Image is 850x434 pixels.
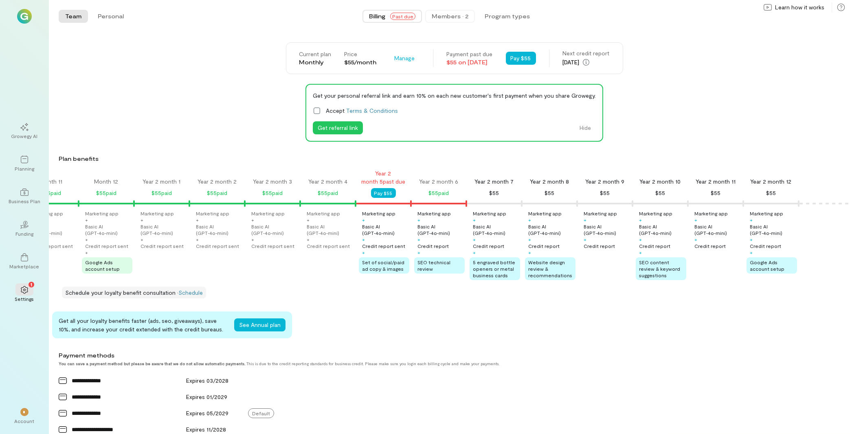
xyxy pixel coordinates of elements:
span: Schedule your loyalty benefit consultation · [65,289,178,296]
span: Expires 03/2028 [186,377,228,384]
div: Funding [15,230,33,237]
span: Billing [369,12,385,20]
div: + [196,217,199,223]
div: Price [345,50,377,58]
div: Basic AI (GPT‑4o‑mini) [362,223,409,236]
div: Credit report [528,243,560,249]
div: Year 2 month 4 [308,178,347,186]
div: Marketing app [639,210,672,217]
div: $55 on [DATE] [447,58,493,66]
div: + [141,217,143,223]
div: $55 paid [207,188,227,198]
a: Business Plan [10,182,39,211]
span: Set of social/paid ad copy & images [362,259,404,272]
div: + [362,249,365,256]
button: See Annual plan [234,318,286,331]
span: Default [248,408,274,418]
div: Growegy AI [11,133,38,139]
button: Hide [575,121,596,134]
div: + [417,236,420,243]
div: $55 paid [318,188,338,198]
div: Credit report sent [196,243,239,249]
div: Planning [15,165,34,172]
div: Marketing app [750,210,783,217]
div: Next credit report [563,49,610,57]
div: Year 2 month 5 past due [356,169,411,186]
div: Year 2 month 9 [585,178,624,186]
div: Basic AI (GPT‑4o‑mini) [584,223,631,236]
div: Year 2 month 2 [198,178,237,186]
button: Members · 2 [425,10,475,23]
div: $55 [600,188,610,198]
div: + [85,249,88,256]
div: Credit report [639,243,670,249]
div: Marketplace [10,263,40,270]
div: $55 [766,188,776,198]
span: Accept [326,106,398,115]
div: + [362,217,365,223]
div: + [473,236,476,243]
div: + [750,217,753,223]
div: + [307,217,310,223]
div: Basic AI (GPT‑4o‑mini) [639,223,686,236]
div: Get your personal referral link and earn 10% on each new customer's first payment when you share ... [313,91,596,100]
div: Credit report [417,243,449,249]
div: + [639,249,642,256]
span: Expires 11/2028 [186,426,226,433]
button: Manage [390,52,420,65]
div: $55 [545,188,554,198]
a: Planning [10,149,39,178]
span: Google Ads account setup [750,259,784,272]
span: Past due [390,13,415,20]
div: Marketing app [528,210,562,217]
div: Year 2 month 6 [419,178,458,186]
a: Schedule [178,289,203,296]
span: 1 [31,281,32,288]
div: Payment past due [447,50,493,58]
div: Marketing app [196,210,229,217]
div: $55 paid [428,188,449,198]
div: Credit report sent [307,243,350,249]
div: + [750,236,753,243]
div: Marketing app [141,210,174,217]
div: $55 paid [262,188,283,198]
div: + [417,217,420,223]
div: Month 12 [94,178,119,186]
a: Growegy AI [10,116,39,146]
div: Year 2 month 8 [530,178,569,186]
div: Credit report [694,243,726,249]
a: Funding [10,214,39,243]
div: Basic AI (GPT‑4o‑mini) [85,223,132,236]
div: Credit report sent [362,243,405,249]
div: Basic AI (GPT‑4o‑mini) [141,223,188,236]
div: Year 2 month 3 [253,178,292,186]
div: Credit report [473,243,504,249]
div: $55 [489,188,499,198]
div: + [528,249,531,256]
div: Plan benefits [59,155,847,163]
div: + [584,217,586,223]
button: Get referral link [313,121,363,134]
div: + [307,236,310,243]
a: Settings [10,279,39,309]
div: Marketing app [417,210,451,217]
a: Terms & Conditions [346,107,398,114]
div: Basic AI (GPT‑4o‑mini) [473,223,520,236]
span: Website design review & recommendations [528,259,572,278]
div: $55/month [345,58,377,66]
div: Marketing app [85,210,119,217]
div: Basic AI (GPT‑4o‑mini) [251,223,299,236]
div: $55 paid [41,188,61,198]
button: Pay $55 [506,52,536,65]
button: Team [59,10,88,23]
span: Manage [395,54,415,62]
div: Year 2 month 7 [474,178,514,186]
div: + [584,236,586,243]
div: Payment methods [59,351,768,359]
div: + [639,217,642,223]
div: Credit report sent [85,243,128,249]
div: + [251,236,254,243]
div: + [528,236,531,243]
div: + [528,217,531,223]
